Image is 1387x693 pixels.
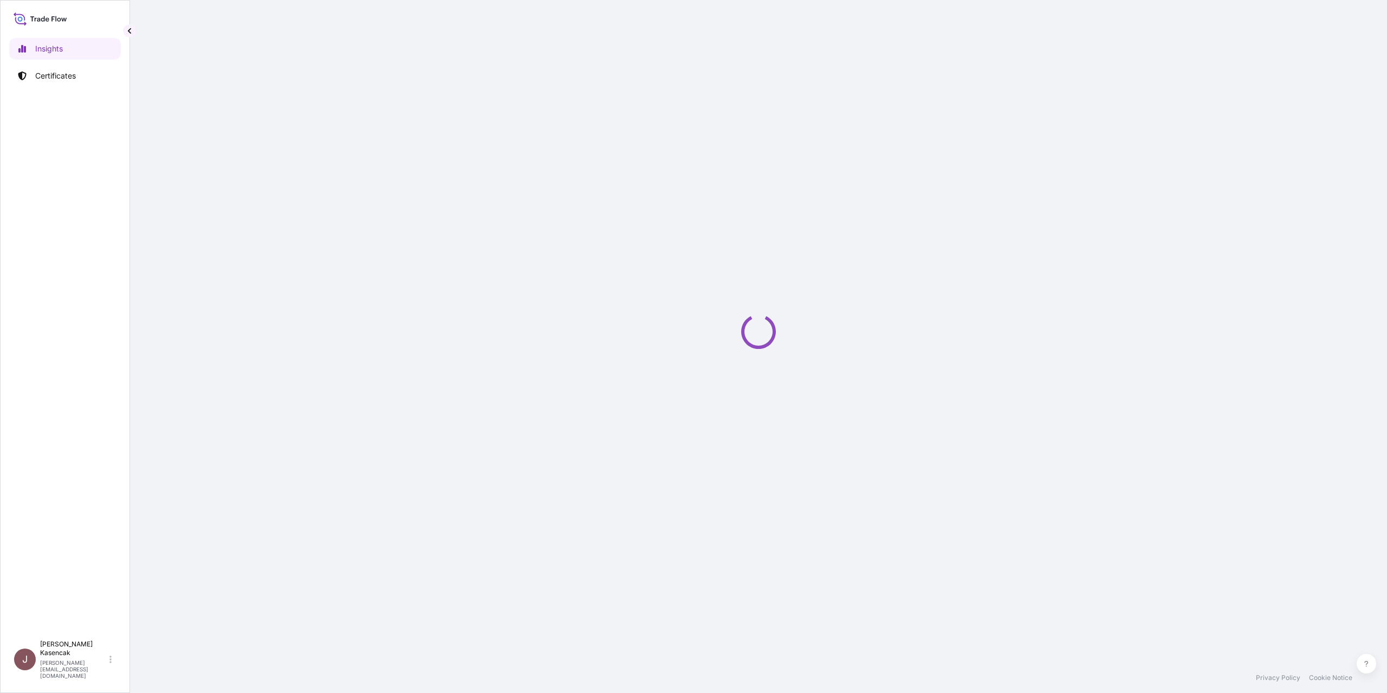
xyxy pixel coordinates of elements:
[22,654,28,665] span: J
[35,43,63,54] p: Insights
[1309,673,1352,682] a: Cookie Notice
[9,38,121,60] a: Insights
[40,659,107,679] p: [PERSON_NAME][EMAIL_ADDRESS][DOMAIN_NAME]
[1256,673,1300,682] a: Privacy Policy
[9,65,121,87] a: Certificates
[35,70,76,81] p: Certificates
[40,640,107,657] p: [PERSON_NAME] Kasencak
